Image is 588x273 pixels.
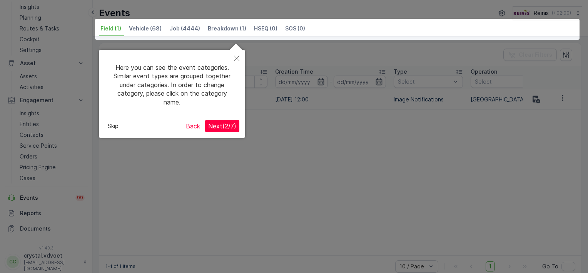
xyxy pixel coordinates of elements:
[105,56,239,114] div: Here you can see the event categories. Similar event types are grouped together under categories....
[208,122,236,130] span: Next ( 2 / 7 )
[183,120,203,132] button: Back
[205,120,239,132] button: Next
[228,50,245,67] button: Close
[105,120,122,132] button: Skip
[99,50,245,138] div: Here you can see the event categories. Similar event types are grouped together under categories....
